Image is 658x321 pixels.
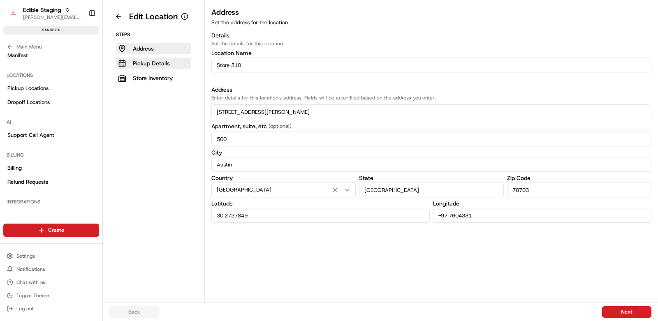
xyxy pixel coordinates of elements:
[211,157,651,172] input: Enter City
[211,132,651,146] input: Enter Apartment, suite, etc
[269,122,292,130] span: (optional)
[28,78,135,86] div: Start new chat
[3,263,99,275] button: Notifications
[140,81,150,90] button: Start new chat
[211,201,430,206] label: Latitude
[3,195,99,208] div: Integrations
[211,175,356,181] label: Country
[211,50,651,56] label: Location Name
[3,96,99,109] a: Dropoff Locations
[8,78,23,93] img: 1736555255976-a54dd68f-1ca7-489b-9aae-adbdc363a1c4
[7,7,20,20] img: Edible Staging
[16,305,33,312] span: Log out
[359,175,503,181] label: State
[16,292,49,299] span: Toggle Theme
[3,162,99,175] a: Billing
[211,208,430,223] input: Enter Latitude
[211,7,651,18] h3: Address
[8,8,25,24] img: Nash
[133,74,173,82] p: Store Inventory
[3,26,99,35] div: sandbox
[7,132,54,139] span: Support Call Agent
[133,44,154,53] p: Address
[82,139,100,145] span: Pylon
[8,32,150,46] p: Welcome 👋
[16,119,63,127] span: Knowledge Base
[3,148,99,162] div: Billing
[3,303,99,314] button: Log out
[3,3,85,23] button: Edible StagingEdible Staging[PERSON_NAME][EMAIL_ADDRESS][DOMAIN_NAME]
[7,85,49,92] span: Pickup Locations
[3,115,99,129] div: AI
[211,85,651,94] h3: Address
[7,164,22,172] span: Billing
[211,150,651,155] label: City
[3,129,99,142] a: Support Call Agent
[3,290,99,301] button: Toggle Theme
[3,224,99,237] button: Create
[211,40,651,47] p: Set the details for this location.
[507,182,651,197] input: Enter Zip Code
[116,58,191,69] button: Pickup Details
[23,6,61,14] button: Edible Staging
[66,115,135,130] a: 💻API Documentation
[211,95,651,101] p: Enter details for this location's address. Fields will be auto-filled based on the address you en...
[23,14,82,21] button: [PERSON_NAME][EMAIL_ADDRESS][DOMAIN_NAME]
[211,31,651,39] h3: Details
[116,31,191,38] p: Steps
[433,201,651,206] label: Longitude
[3,277,99,288] button: Chat with us!
[602,306,651,318] button: Next
[3,41,99,53] button: Main Menu
[116,72,191,84] button: Store Inventory
[116,43,191,54] button: Address
[359,182,503,197] input: Enter State
[211,58,651,72] input: Location name
[507,175,651,181] label: Zip Code
[7,99,50,106] span: Dropoff Locations
[16,279,46,286] span: Chat with us!
[433,208,651,223] input: Enter Longitude
[3,250,99,262] button: Settings
[3,49,99,62] a: Manifest
[129,11,178,22] h1: Edit Location
[211,182,356,197] button: [GEOGRAPHIC_DATA]
[78,119,132,127] span: API Documentation
[16,44,42,50] span: Main Menu
[211,122,651,130] label: Apartment, suite, etc
[7,178,48,186] span: Refund Requests
[3,176,99,189] a: Refund Requests
[21,53,136,61] input: Clear
[133,59,170,67] p: Pickup Details
[28,86,104,93] div: We're available if you need us!
[217,186,271,194] span: [GEOGRAPHIC_DATA]
[211,104,651,119] input: Enter address
[7,52,28,59] span: Manifest
[58,139,100,145] a: Powered byPylon
[16,253,35,259] span: Settings
[3,82,99,95] a: Pickup Locations
[48,226,64,234] span: Create
[70,120,76,126] div: 💻
[5,115,66,130] a: 📗Knowledge Base
[8,120,15,126] div: 📗
[16,266,45,273] span: Notifications
[211,19,651,26] p: Set the address for the location
[3,69,99,82] div: Locations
